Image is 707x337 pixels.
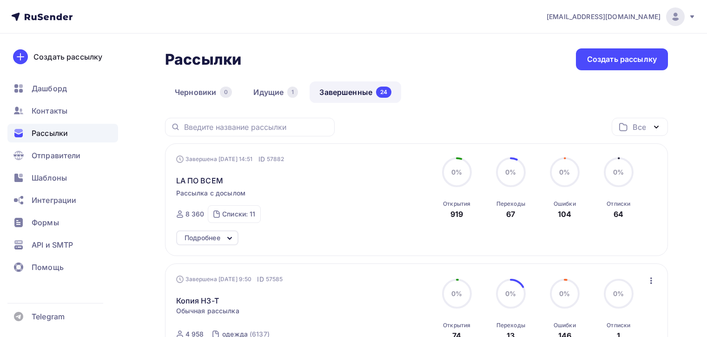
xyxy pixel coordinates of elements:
[496,322,525,329] div: Переходы
[32,172,67,183] span: Шаблоны
[32,239,73,250] span: API и SMTP
[176,175,223,186] span: LA ПО ВСЕМ
[613,168,624,176] span: 0%
[7,213,118,232] a: Формы
[176,189,246,198] span: Рассылка с досылом
[496,200,525,208] div: Переходы
[32,311,65,322] span: Telegram
[222,209,255,219] div: Списки: 11
[451,168,462,176] span: 0%
[176,306,239,316] span: Обычная рассылка
[185,209,205,219] div: 8 360
[165,81,242,103] a: Черновики0
[32,150,81,161] span: Отправители
[554,200,576,208] div: Ошибки
[257,275,264,284] span: ID
[33,51,102,62] div: Создать рассылку
[587,54,657,65] div: Создать рассылку
[613,290,624,297] span: 0%
[32,195,76,206] span: Интеграции
[7,124,118,142] a: Рассылки
[558,209,571,220] div: 104
[607,322,630,329] div: Отписки
[443,322,470,329] div: Открытия
[266,275,283,284] span: 57585
[505,290,516,297] span: 0%
[554,322,576,329] div: Ошибки
[32,83,67,94] span: Дашборд
[443,200,470,208] div: Открытия
[32,128,68,139] span: Рассылки
[451,290,462,297] span: 0%
[506,209,515,220] div: 67
[176,275,283,284] div: Завершена [DATE] 9:50
[184,122,329,132] input: Введите название рассылки
[176,155,284,164] div: Завершена [DATE] 14:51
[607,200,630,208] div: Отписки
[633,121,646,133] div: Все
[267,155,284,164] span: 57882
[7,79,118,98] a: Дашборд
[7,168,118,187] a: Шаблоны
[559,168,570,176] span: 0%
[185,232,220,243] div: Подробнее
[505,168,516,176] span: 0%
[559,290,570,297] span: 0%
[287,87,298,98] div: 1
[7,101,118,120] a: Контакты
[32,105,67,116] span: Контакты
[612,118,668,136] button: Все
[614,209,623,220] div: 64
[547,7,696,26] a: [EMAIL_ADDRESS][DOMAIN_NAME]
[176,295,219,306] a: Копия H3-T
[165,50,241,69] h2: Рассылки
[7,146,118,165] a: Отправители
[32,262,64,273] span: Помощь
[450,209,463,220] div: 919
[244,81,308,103] a: Идущие1
[310,81,401,103] a: Завершенные24
[220,87,232,98] div: 0
[547,12,661,21] span: [EMAIL_ADDRESS][DOMAIN_NAME]
[376,87,391,98] div: 24
[258,155,265,164] span: ID
[32,217,59,228] span: Формы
